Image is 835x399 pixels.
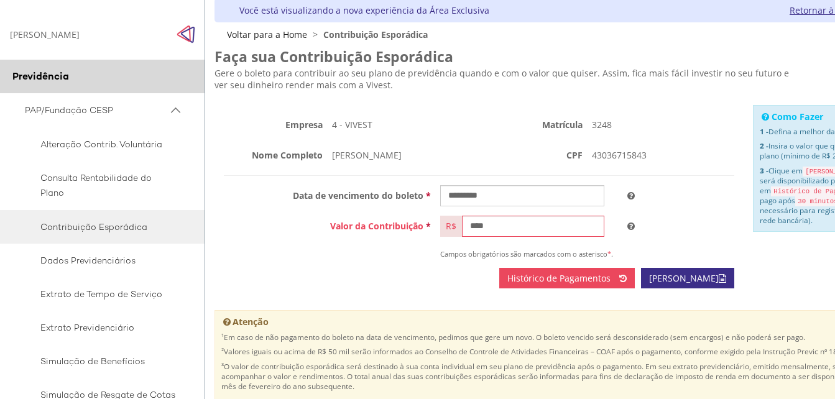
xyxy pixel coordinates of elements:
span: Histórico de Pagamentos [507,272,611,284]
strong: 1 - [760,126,768,136]
label: Valor da Contribuição [219,216,436,232]
label: CPF [479,145,588,161]
label: Matrícula [479,114,588,131]
span: Alteração Contrib. Voluntária [25,137,176,152]
span: Previdência [12,70,69,83]
strong: 3 - [760,165,768,175]
p: 3248 [592,114,734,135]
label: Empresa [219,114,328,131]
a: Voltar para a Home [227,29,307,40]
a: [PERSON_NAME] [641,268,734,289]
strong: 2 - [760,140,768,150]
div: [PERSON_NAME] [10,29,80,40]
span: Dados Previdenciários [25,253,176,268]
img: Fechar menu [177,25,195,44]
span: > [310,29,321,40]
div: R$ [440,216,462,237]
p: Gere o boleto para contribuir ao seu plano de previdência quando e com o valor que quiser. Assim,... [215,67,803,91]
p: Campos obrigatórios são marcados com o asterisco . [440,249,734,259]
p: 4 - VIVEST [332,114,474,135]
h2: Faça sua Contribuição Esporádica [215,47,803,67]
label: Nome Completo [219,145,328,161]
p: [PERSON_NAME] [332,145,474,166]
a: Histórico de Pagamentos [499,268,635,289]
span: Click to close side navigation. [177,25,195,44]
p: 43036715843 [592,145,734,166]
span: Contribuição Esporádica [25,219,176,234]
span: PAP/Fundação CESP [25,103,168,118]
span: Extrato Previdenciário [25,320,176,335]
span: Simulação de Benefícios [25,354,176,369]
span: Contribuição Esporádica [323,29,428,40]
span: Extrato de Tempo de Serviço [25,287,176,301]
label: Data de vencimento do boleto [219,185,436,201]
span: Consulta Rentabilidade do Plano [25,170,176,200]
div: Você está visualizando a nova experiência da Área Exclusiva [239,4,489,16]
